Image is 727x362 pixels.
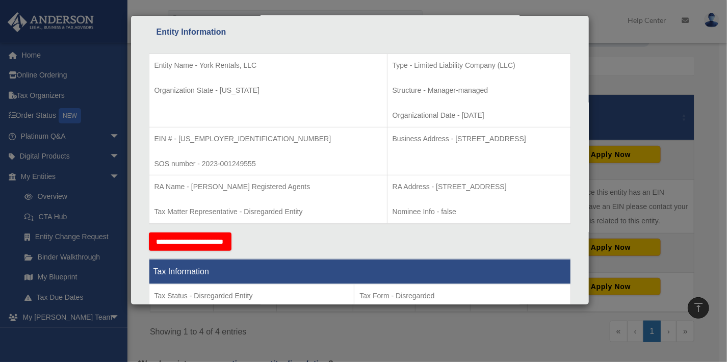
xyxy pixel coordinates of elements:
p: Tax Status - Disregarded Entity [154,290,349,302]
p: Organizational Date - [DATE] [393,109,565,122]
p: Type - Limited Liability Company (LLC) [393,59,565,72]
td: Tax Period Type - Calendar Year [149,284,354,359]
p: Business Address - [STREET_ADDRESS] [393,133,565,145]
div: Entity Information [157,25,563,39]
p: Organization State - [US_STATE] [154,84,382,97]
p: Entity Name - York Rentals, LLC [154,59,382,72]
p: RA Address - [STREET_ADDRESS] [393,180,565,193]
p: Nominee Info - false [393,205,565,218]
p: Tax Form - Disregarded [359,290,565,302]
p: EIN # - [US_EMPLOYER_IDENTIFICATION_NUMBER] [154,133,382,145]
th: Tax Information [149,259,570,284]
p: SOS number - 2023-001249555 [154,158,382,170]
p: Structure - Manager-managed [393,84,565,97]
p: RA Name - [PERSON_NAME] Registered Agents [154,180,382,193]
p: Tax Matter Representative - Disregarded Entity [154,205,382,218]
